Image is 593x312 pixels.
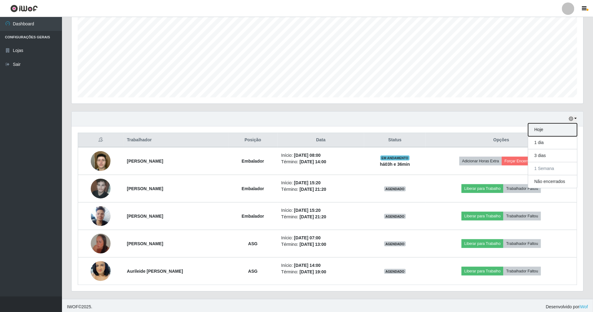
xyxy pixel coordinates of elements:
span: AGENDADO [384,269,406,274]
li: Início: [281,235,361,241]
time: [DATE] 14:00 [300,159,326,164]
span: AGENDADO [384,214,406,219]
time: [DATE] 21:20 [300,214,326,219]
th: Opções [426,133,577,147]
li: Término: [281,269,361,275]
img: 1717609421755.jpeg [91,175,111,202]
time: [DATE] 14:00 [294,263,321,268]
span: AGENDADO [384,186,406,191]
button: Liberar para Trabalho [462,212,503,220]
time: [DATE] 08:00 [294,153,321,158]
button: 3 dias [528,149,577,162]
strong: [PERSON_NAME] [127,214,163,219]
img: 1717549374266.jpeg [91,148,111,174]
time: [DATE] 19:00 [300,269,326,274]
li: Início: [281,180,361,186]
strong: [PERSON_NAME] [127,159,163,164]
button: Liberar para Trabalho [462,267,503,276]
li: Término: [281,241,361,248]
strong: ASG [248,241,257,246]
span: © 2025 . [67,304,92,310]
img: 1719006381696.jpeg [91,254,111,289]
li: Início: [281,262,361,269]
li: Início: [281,207,361,214]
strong: ASG [248,269,257,274]
button: 1 dia [528,136,577,149]
button: 1 Semana [528,162,577,175]
th: Data [278,133,364,147]
time: [DATE] 15:20 [294,180,321,185]
strong: [PERSON_NAME] [127,186,163,191]
img: 1747681195833.jpeg [91,226,111,261]
strong: Embalador [242,159,264,164]
span: EM ANDAMENTO [380,156,410,160]
time: [DATE] 21:20 [300,187,326,192]
button: Não encerrados [528,175,577,188]
th: Posição [228,133,278,147]
time: [DATE] 13:00 [300,242,326,247]
button: Forçar Encerramento [502,157,543,165]
strong: Aurileide [PERSON_NAME] [127,269,183,274]
time: [DATE] 07:00 [294,235,321,240]
strong: [PERSON_NAME] [127,241,163,246]
a: iWof [579,304,588,309]
li: Término: [281,214,361,220]
button: Adicionar Horas Extra [459,157,502,165]
strong: há 03 h e 36 min [380,162,410,167]
span: IWOF [67,304,78,309]
th: Status [364,133,426,147]
button: Hoje [528,123,577,136]
button: Liberar para Trabalho [462,239,503,248]
button: Liberar para Trabalho [462,184,503,193]
button: Trabalhador Faltou [503,267,541,276]
button: Trabalhador Faltou [503,184,541,193]
strong: Embalador [242,214,264,219]
span: Desenvolvido por [546,304,588,310]
li: Início: [281,152,361,159]
li: Término: [281,159,361,165]
img: 1745015698766.jpeg [91,203,111,229]
time: [DATE] 15:20 [294,208,321,213]
strong: Embalador [242,186,264,191]
span: AGENDADO [384,241,406,246]
img: CoreUI Logo [10,5,38,12]
th: Trabalhador [123,133,228,147]
button: Trabalhador Faltou [503,239,541,248]
button: Trabalhador Faltou [503,212,541,220]
li: Término: [281,186,361,193]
